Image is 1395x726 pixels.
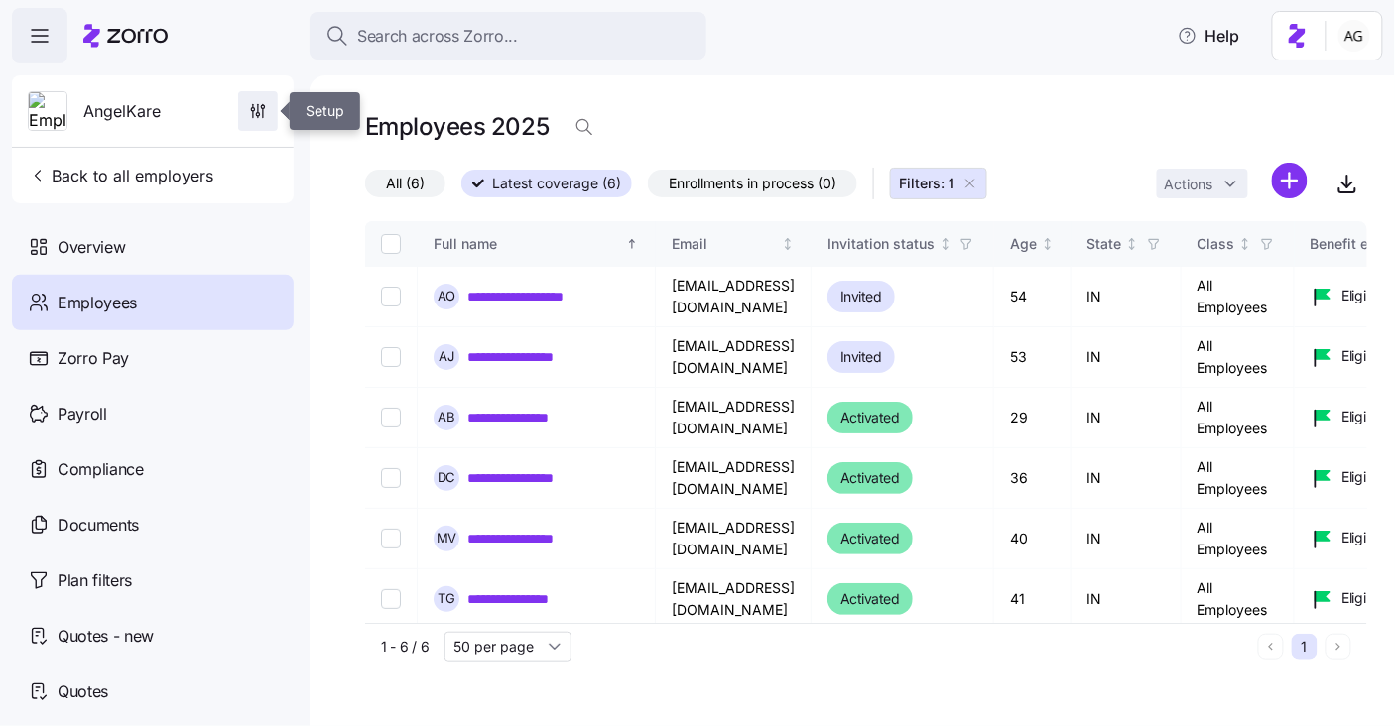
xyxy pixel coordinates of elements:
div: Sorted ascending [625,237,639,251]
div: State [1087,233,1122,255]
td: [EMAIL_ADDRESS][DOMAIN_NAME] [656,569,812,630]
td: All Employees [1182,388,1295,448]
input: Select all records [381,234,401,254]
span: Quotes [58,679,108,704]
div: Not sorted [1238,237,1252,251]
td: IN [1072,327,1182,388]
button: Next page [1326,634,1351,660]
span: A J [439,350,454,363]
span: A O [438,290,456,302]
span: Activated [840,587,900,611]
div: Class [1198,233,1235,255]
button: Search across Zorro... [310,12,706,60]
span: Invited [840,285,882,308]
td: [EMAIL_ADDRESS][DOMAIN_NAME] [656,267,812,327]
span: D C [438,471,456,484]
span: Latest coverage (6) [492,171,621,196]
a: Quotes - new [12,608,294,664]
span: Help [1178,24,1240,48]
button: Actions [1157,169,1248,198]
span: All (6) [386,171,425,196]
span: 1 - 6 / 6 [381,637,429,657]
td: [EMAIL_ADDRESS][DOMAIN_NAME] [656,448,812,509]
td: [EMAIL_ADDRESS][DOMAIN_NAME] [656,388,812,448]
td: [EMAIL_ADDRESS][DOMAIN_NAME] [656,509,812,569]
input: Select record 4 [381,468,401,488]
th: Full nameSorted ascending [418,221,656,267]
td: All Employees [1182,327,1295,388]
span: Quotes - new [58,624,154,649]
button: Help [1162,16,1256,56]
img: Employer logo [29,92,66,132]
td: 40 [994,509,1072,569]
span: Actions [1165,178,1213,191]
th: Invitation statusNot sorted [812,221,994,267]
input: Select record 2 [381,347,401,367]
button: Filters: 1 [890,168,987,199]
span: Search across Zorro... [357,24,518,49]
button: 1 [1292,634,1318,660]
span: Plan filters [58,568,132,593]
button: Back to all employers [20,156,221,195]
span: Activated [840,527,900,550]
a: Plan filters [12,552,294,608]
th: StateNot sorted [1072,221,1182,267]
th: EmailNot sorted [656,221,812,267]
th: AgeNot sorted [994,221,1072,267]
span: Compliance [58,457,144,482]
span: Back to all employers [28,164,213,187]
a: Overview [12,219,294,275]
h1: Employees 2025 [365,111,549,142]
span: Documents [58,513,139,538]
span: Overview [58,235,125,260]
td: 54 [994,267,1072,327]
div: Invitation status [827,233,935,255]
span: Invited [840,345,882,369]
td: All Employees [1182,509,1295,569]
span: Zorro Pay [58,346,129,371]
td: IN [1072,569,1182,630]
span: Activated [840,406,900,429]
span: AngelKare [83,99,161,124]
span: Activated [840,466,900,490]
td: All Employees [1182,569,1295,630]
td: All Employees [1182,448,1295,509]
div: Not sorted [1125,237,1139,251]
div: Age [1010,233,1037,255]
input: Select record 5 [381,529,401,548]
td: 29 [994,388,1072,448]
span: A B [438,411,455,423]
div: Not sorted [939,237,952,251]
td: IN [1072,509,1182,569]
button: Previous page [1258,634,1284,660]
span: Filters: 1 [899,174,954,193]
input: Select record 6 [381,589,401,609]
span: T G [438,592,455,605]
span: Enrollments in process (0) [669,171,836,196]
input: Select record 3 [381,408,401,427]
span: Payroll [58,402,107,426]
input: Select record 1 [381,287,401,306]
div: Email [672,233,778,255]
td: All Employees [1182,267,1295,327]
a: Payroll [12,386,294,441]
a: Documents [12,497,294,552]
a: Quotes [12,664,294,719]
img: 5fc55c57e0610270ad857448bea2f2d5 [1338,20,1370,52]
td: IN [1072,267,1182,327]
th: ClassNot sorted [1182,221,1295,267]
div: Not sorted [1041,237,1055,251]
span: M V [437,532,457,544]
a: Zorro Pay [12,330,294,386]
td: IN [1072,448,1182,509]
div: Full name [434,233,622,255]
svg: add icon [1272,163,1308,198]
td: 53 [994,327,1072,388]
span: Employees [58,291,137,315]
a: Employees [12,275,294,330]
td: 41 [994,569,1072,630]
td: IN [1072,388,1182,448]
div: Not sorted [781,237,795,251]
a: Compliance [12,441,294,497]
td: [EMAIL_ADDRESS][DOMAIN_NAME] [656,327,812,388]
